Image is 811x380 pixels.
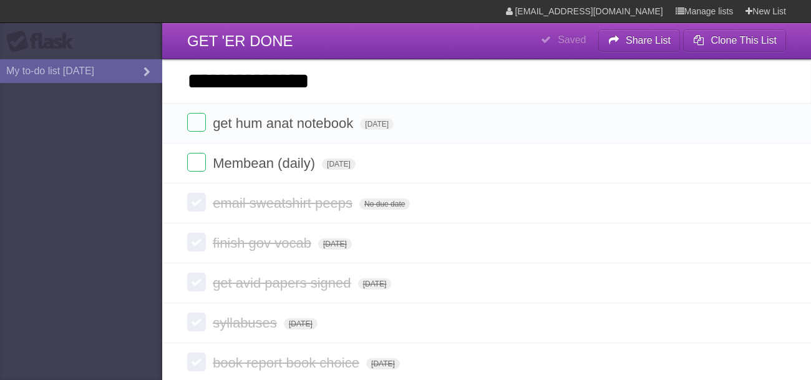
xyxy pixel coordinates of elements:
[683,29,786,52] button: Clone This List
[284,318,318,329] span: [DATE]
[366,358,400,369] span: [DATE]
[322,158,356,170] span: [DATE]
[558,34,586,45] b: Saved
[358,278,392,290] span: [DATE]
[711,35,777,46] b: Clone This List
[187,32,293,49] span: GET 'ER DONE
[318,238,352,250] span: [DATE]
[187,233,206,251] label: Done
[626,35,671,46] b: Share List
[213,275,354,291] span: get avid papers signed
[213,195,356,211] span: email sweatshirt peeps
[187,193,206,212] label: Done
[6,31,81,53] div: Flask
[187,153,206,172] label: Done
[213,235,314,251] span: finish gov vocab
[359,198,410,210] span: No due date
[187,273,206,291] label: Done
[598,29,681,52] button: Share List
[213,355,362,371] span: book report book choice
[187,353,206,371] label: Done
[213,315,280,331] span: syllabuses
[187,113,206,132] label: Done
[360,119,394,130] span: [DATE]
[213,115,356,131] span: get hum anat notebook
[213,155,318,171] span: Membean (daily)
[187,313,206,331] label: Done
